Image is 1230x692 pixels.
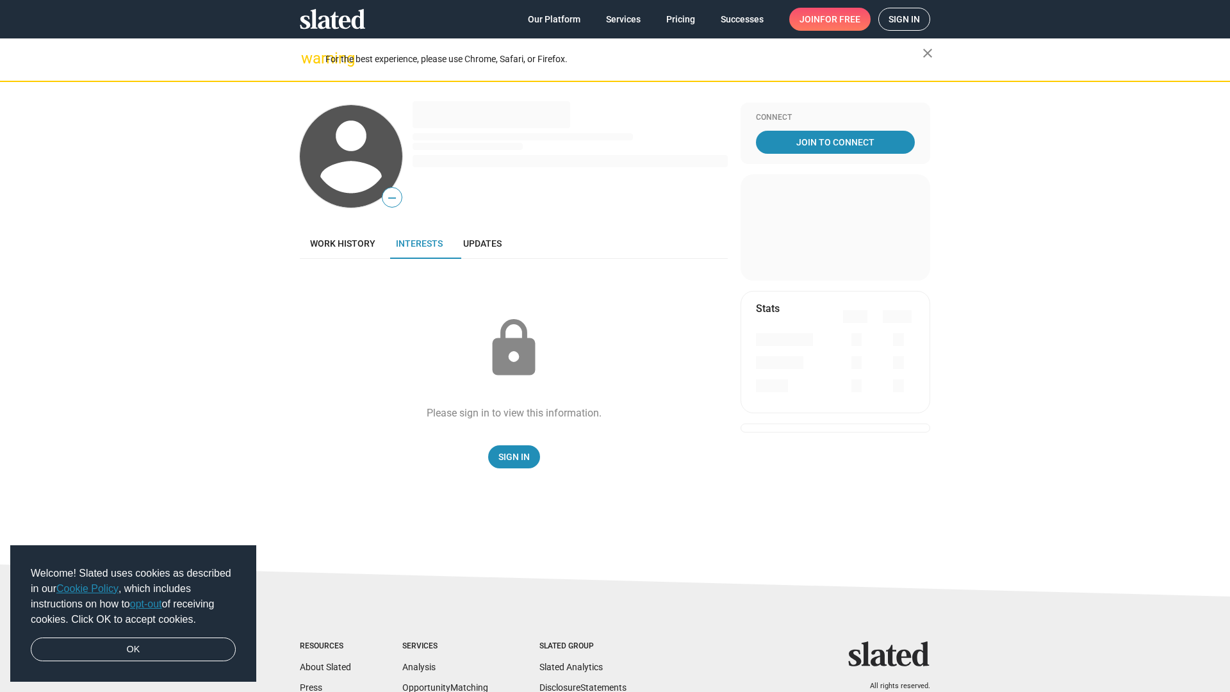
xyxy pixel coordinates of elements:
a: Analysis [402,662,436,672]
a: Successes [710,8,774,31]
span: Welcome! Slated uses cookies as described in our , which includes instructions on how to of recei... [31,566,236,627]
a: Sign In [488,445,540,468]
span: Join [799,8,860,31]
a: Sign in [878,8,930,31]
span: Sign in [889,8,920,30]
mat-icon: warning [301,51,316,66]
span: Pricing [666,8,695,31]
a: Joinfor free [789,8,871,31]
span: Our Platform [528,8,580,31]
div: Please sign in to view this information. [427,406,602,420]
a: Work history [300,228,386,259]
span: Updates [463,238,502,249]
a: About Slated [300,662,351,672]
span: Successes [721,8,764,31]
mat-icon: lock [482,317,546,381]
a: Our Platform [518,8,591,31]
span: Services [606,8,641,31]
a: dismiss cookie message [31,638,236,662]
span: for free [820,8,860,31]
div: Slated Group [539,641,627,652]
span: Interests [396,238,443,249]
div: For the best experience, please use Chrome, Safari, or Firefox. [325,51,922,68]
mat-card-title: Stats [756,302,780,315]
a: Interests [386,228,453,259]
a: Services [596,8,651,31]
div: Services [402,641,488,652]
span: — [382,190,402,206]
a: Slated Analytics [539,662,603,672]
a: Pricing [656,8,705,31]
a: opt-out [130,598,162,609]
a: Updates [453,228,512,259]
div: Resources [300,641,351,652]
a: Join To Connect [756,131,915,154]
a: Cookie Policy [56,583,119,594]
div: cookieconsent [10,545,256,682]
span: Sign In [498,445,530,468]
mat-icon: close [920,45,935,61]
div: Connect [756,113,915,123]
span: Join To Connect [758,131,912,154]
span: Work history [310,238,375,249]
